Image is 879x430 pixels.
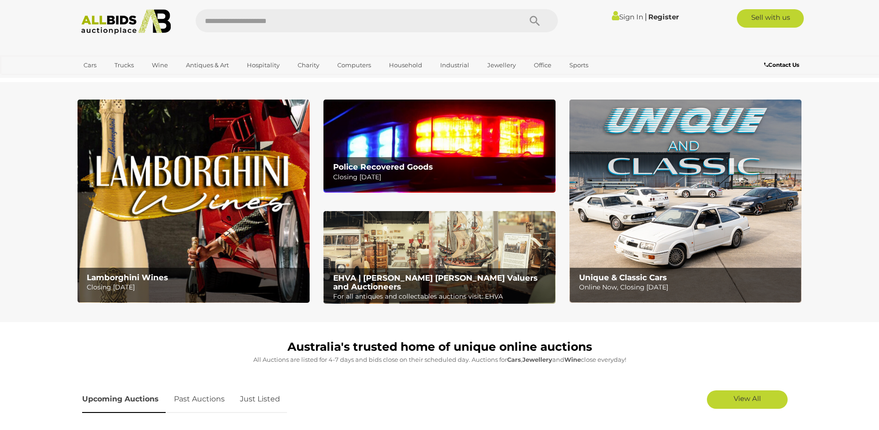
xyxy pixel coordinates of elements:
[764,60,801,70] a: Contact Us
[563,58,594,73] a: Sports
[612,12,643,21] a: Sign In
[528,58,557,73] a: Office
[512,9,558,32] button: Search
[292,58,325,73] a: Charity
[87,273,168,282] b: Lamborghini Wines
[241,58,286,73] a: Hospitality
[82,354,797,365] p: All Auctions are listed for 4-7 days and bids close on their scheduled day. Auctions for , and cl...
[78,73,155,88] a: [GEOGRAPHIC_DATA]
[323,100,556,192] img: Police Recovered Goods
[108,58,140,73] a: Trucks
[645,12,647,22] span: |
[569,100,801,303] a: Unique & Classic Cars Unique & Classic Cars Online Now, Closing [DATE]
[233,386,287,413] a: Just Listed
[87,282,304,293] p: Closing [DATE]
[481,58,522,73] a: Jewellery
[323,211,556,304] img: EHVA | Evans Hastings Valuers and Auctioneers
[180,58,235,73] a: Antiques & Art
[564,356,581,363] strong: Wine
[737,9,804,28] a: Sell with us
[78,100,310,303] a: Lamborghini Wines Lamborghini Wines Closing [DATE]
[333,273,538,291] b: EHVA | [PERSON_NAME] [PERSON_NAME] Valuers and Auctioneers
[569,100,801,303] img: Unique & Classic Cars
[333,162,433,171] b: Police Recovered Goods
[323,211,556,304] a: EHVA | Evans Hastings Valuers and Auctioneers EHVA | [PERSON_NAME] [PERSON_NAME] Valuers and Auct...
[507,356,521,363] strong: Cars
[78,58,102,73] a: Cars
[82,341,797,353] h1: Australia's trusted home of unique online auctions
[82,386,166,413] a: Upcoming Auctions
[648,12,679,21] a: Register
[734,394,761,403] span: View All
[383,58,428,73] a: Household
[323,100,556,192] a: Police Recovered Goods Police Recovered Goods Closing [DATE]
[333,171,550,183] p: Closing [DATE]
[522,356,552,363] strong: Jewellery
[146,58,174,73] a: Wine
[579,273,667,282] b: Unique & Classic Cars
[167,386,232,413] a: Past Auctions
[434,58,475,73] a: Industrial
[333,291,550,302] p: For all antiques and collectables auctions visit: EHVA
[78,100,310,303] img: Lamborghini Wines
[579,282,796,293] p: Online Now, Closing [DATE]
[331,58,377,73] a: Computers
[76,9,176,35] img: Allbids.com.au
[707,390,788,409] a: View All
[764,61,799,68] b: Contact Us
